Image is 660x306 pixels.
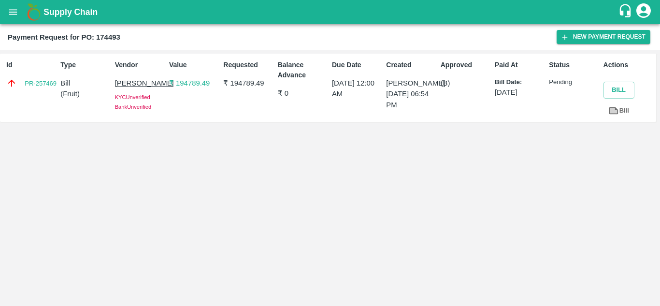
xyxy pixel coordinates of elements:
[2,1,24,23] button: open drawer
[635,2,652,22] div: account of current user
[441,60,491,70] p: Approved
[495,60,545,70] p: Paid At
[278,60,328,80] p: Balance Advance
[603,60,654,70] p: Actions
[618,3,635,21] div: customer-support
[386,88,436,110] p: [DATE] 06:54 PM
[60,60,111,70] p: Type
[386,78,436,88] p: [PERSON_NAME]
[43,5,618,19] a: Supply Chain
[603,82,634,99] button: Bill
[115,60,165,70] p: Vendor
[223,60,273,70] p: Requested
[278,88,328,99] p: ₹ 0
[332,78,382,100] p: [DATE] 12:00 AM
[24,2,43,22] img: logo
[115,94,150,100] span: KYC Unverified
[43,7,98,17] b: Supply Chain
[549,78,599,87] p: Pending
[169,78,219,88] p: ₹ 194789.49
[115,78,165,88] p: [PERSON_NAME]
[549,60,599,70] p: Status
[495,87,545,98] p: [DATE]
[495,78,545,87] p: Bill Date:
[6,60,57,70] p: Id
[332,60,382,70] p: Due Date
[60,88,111,99] p: ( Fruit )
[441,78,491,88] p: (B)
[115,104,151,110] span: Bank Unverified
[25,79,57,88] a: PR-257469
[60,78,111,88] p: Bill
[8,33,120,41] b: Payment Request for PO: 174493
[386,60,436,70] p: Created
[169,60,219,70] p: Value
[603,102,634,119] a: Bill
[223,78,273,88] p: ₹ 194789.49
[557,30,650,44] button: New Payment Request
